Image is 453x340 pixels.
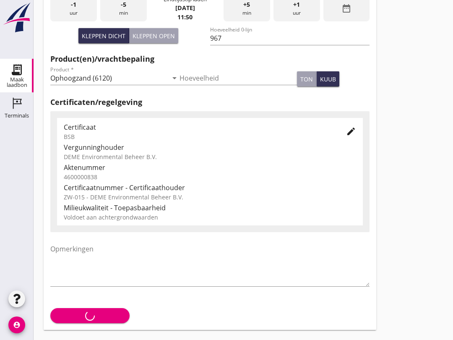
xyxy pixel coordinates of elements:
[82,31,125,40] div: Kleppen dicht
[169,73,180,83] i: arrow_drop_down
[64,122,333,132] div: Certificaat
[64,203,356,213] div: Milieukwaliteit - Toepasbaarheid
[129,28,178,43] button: Kleppen open
[50,53,370,65] h2: Product(en)/vrachtbepaling
[50,97,370,108] h2: Certificaten/regelgeving
[2,2,32,33] img: logo-small.a267ee39.svg
[133,31,175,40] div: Kleppen open
[64,173,356,181] div: 4600000838
[300,75,313,84] div: ton
[175,4,195,12] strong: [DATE]
[64,152,356,161] div: DEME Environmental Beheer B.V.
[317,71,339,86] button: kuub
[341,3,351,13] i: date_range
[64,142,356,152] div: Vergunninghouder
[64,193,356,201] div: ZW-015 - DEME Environmental Beheer B.V.
[297,71,317,86] button: ton
[8,316,25,333] i: account_circle
[320,75,336,84] div: kuub
[78,28,129,43] button: Kleppen dicht
[50,242,370,286] textarea: Opmerkingen
[50,71,168,85] input: Product *
[5,113,29,118] div: Terminals
[180,71,297,85] input: Hoeveelheid
[346,126,356,136] i: edit
[64,162,356,173] div: Aktenummer
[177,13,193,21] strong: 11:50
[64,132,333,141] div: BSB
[64,183,356,193] div: Certificaatnummer - Certificaathouder
[210,31,370,45] input: Hoeveelheid 0-lijn
[64,213,356,222] div: Voldoet aan achtergrondwaarden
